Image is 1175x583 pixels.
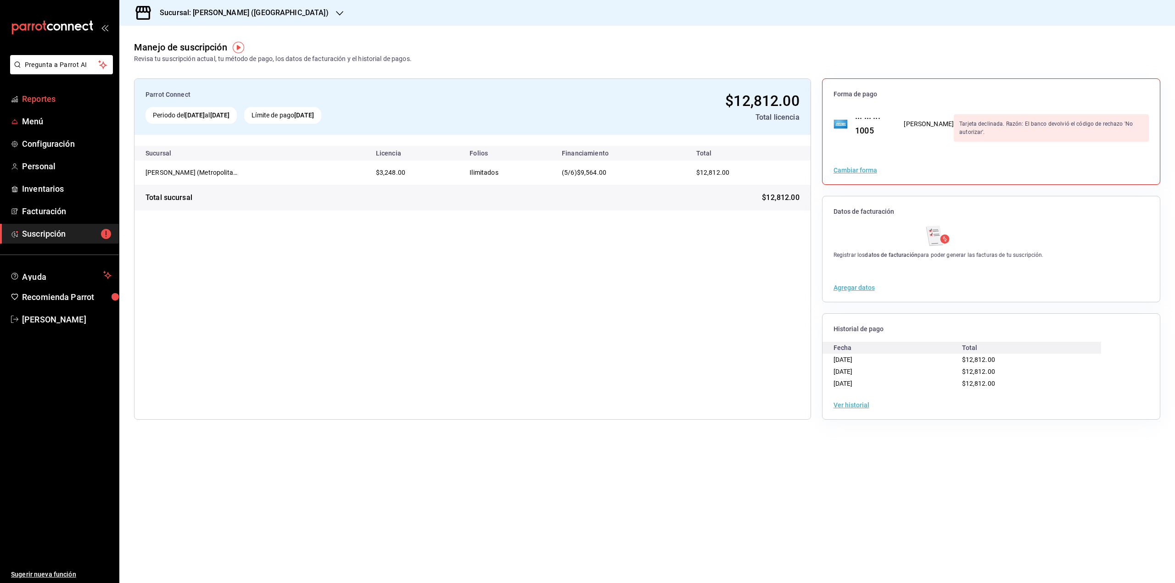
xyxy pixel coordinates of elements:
div: Límite de pago [244,107,321,124]
a: Pregunta a Parrot AI [6,67,113,76]
span: [PERSON_NAME] [22,313,112,326]
div: Parrot Connect [145,90,520,100]
span: Facturación [22,205,112,217]
strong: [DATE] [185,111,205,119]
span: Pregunta a Parrot AI [25,60,99,70]
strong: [DATE] [294,111,314,119]
button: Cambiar forma [834,167,877,173]
div: Fecha [834,342,962,354]
div: Total licencia [527,112,800,123]
button: Agregar datos [834,284,875,291]
span: Configuración [22,138,112,150]
div: Total [962,342,1091,354]
div: Total sucursal [145,192,192,203]
span: Reportes [22,93,112,105]
span: Datos de facturación [834,207,1149,216]
div: Sucursal [145,150,196,157]
div: Tarjeta declinada. Razón: El banco devolvió el código de rechazo 'No autorizar'. [954,114,1149,142]
div: [PERSON_NAME] (Metropolitan) [145,168,237,177]
h3: Sucursal: [PERSON_NAME] ([GEOGRAPHIC_DATA]) [152,7,329,18]
span: $12,812.00 [962,380,995,387]
img: Tooltip marker [233,42,244,53]
span: Menú [22,115,112,128]
button: Ver historial [834,402,869,408]
span: Suscripción [22,228,112,240]
th: Folios [462,146,554,161]
span: Personal [22,160,112,172]
th: Licencia [369,146,463,161]
span: $12,812.00 [725,92,799,110]
span: $9,564.00 [577,169,606,176]
div: Revisa tu suscripción actual, tu método de pago, los datos de facturación y el historial de pagos. [134,54,412,64]
div: [PERSON_NAME] [904,119,954,129]
div: Periodo del al [145,107,237,124]
div: ··· ··· ··· 1005 [848,112,893,137]
div: (5/6) [562,168,678,178]
div: Manejo de suscripción [134,40,227,54]
span: Sugerir nueva función [11,570,112,579]
span: Recomienda Parrot [22,291,112,303]
span: $3,248.00 [376,169,405,176]
strong: datos de facturación [865,252,918,258]
div: [DATE] [834,378,962,389]
div: Registrar los para poder generar las facturas de tu suscripción. [834,251,1044,259]
th: Total [685,146,811,161]
button: Pregunta a Parrot AI [10,55,113,74]
span: Inventarios [22,183,112,195]
td: Ilimitados [462,161,554,185]
span: $12,812.00 [696,169,730,176]
span: Historial de pago [834,325,1149,333]
button: open_drawer_menu [101,24,108,31]
th: Financiamiento [554,146,685,161]
div: [DATE] [834,354,962,366]
strong: [DATE] [210,111,230,119]
span: $12,812.00 [762,192,799,203]
div: Daisuke (Metropolitan) [145,168,237,177]
span: $12,812.00 [962,356,995,363]
span: Forma de pago [834,90,1149,99]
span: $12,812.00 [962,368,995,375]
div: [DATE] [834,366,962,378]
span: Ayuda [22,270,100,281]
